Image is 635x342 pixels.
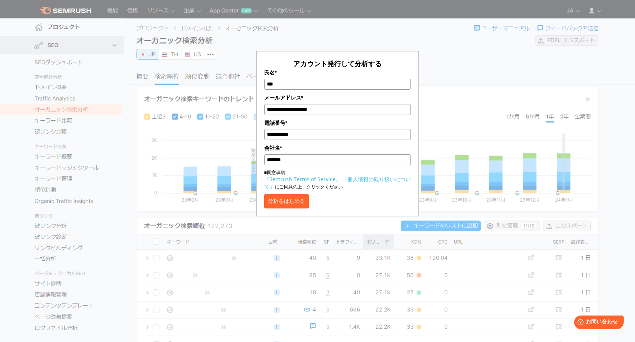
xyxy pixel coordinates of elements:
[568,312,627,334] iframe: Help widget launcher
[264,169,411,190] p: ■同意事項 にご同意の上、クリックください
[264,194,309,208] button: 分析をはじめる
[293,59,382,68] span: アカウント発行して分析する
[264,176,341,183] a: 「Semrush Terms of Service」
[264,93,411,102] label: メールアドレス*
[264,119,411,127] label: 電話番号*
[264,176,411,190] a: 「個人情報の取り扱いについて」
